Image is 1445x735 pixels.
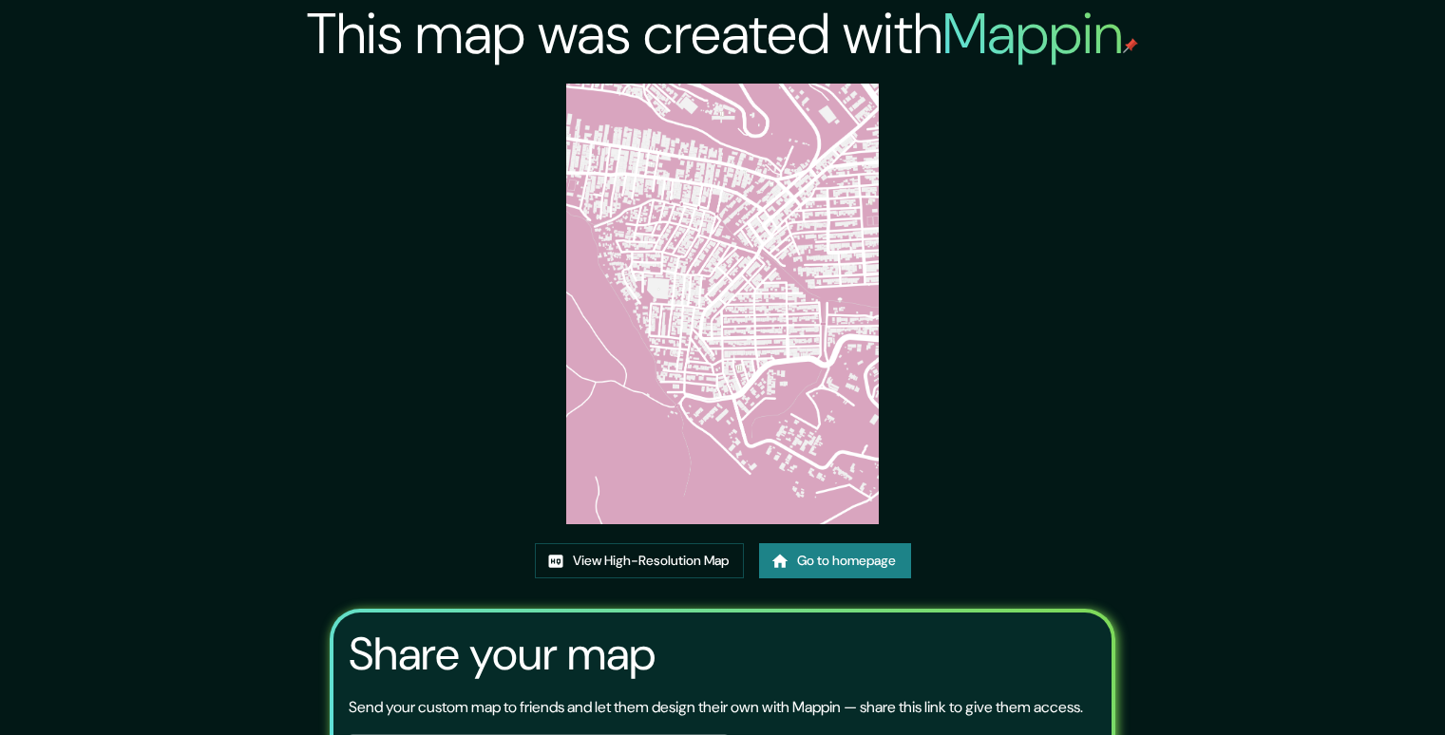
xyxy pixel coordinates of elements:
iframe: Help widget launcher [1276,661,1424,714]
a: View High-Resolution Map [535,543,744,578]
h3: Share your map [349,628,656,681]
a: Go to homepage [759,543,911,578]
p: Send your custom map to friends and let them design their own with Mappin — share this link to gi... [349,696,1083,719]
img: created-map [566,84,878,524]
img: mappin-pin [1123,38,1138,53]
